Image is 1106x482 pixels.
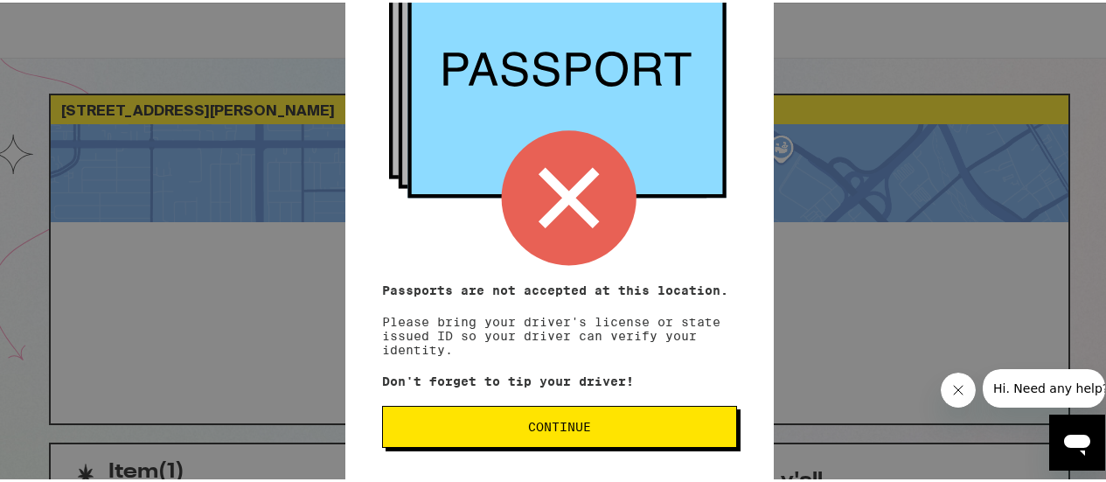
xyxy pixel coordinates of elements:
[1049,412,1105,468] iframe: Button to launch messaging window
[382,403,737,445] button: Continue
[983,367,1105,405] iframe: Message from company
[382,372,737,386] p: Don't forget to tip your driver!
[941,370,976,405] iframe: Close message
[528,418,591,430] span: Continue
[382,281,737,295] p: Passports are not accepted at this location.
[10,12,126,26] span: Hi. Need any help?
[382,281,737,354] p: Please bring your driver's license or state issued ID so your driver can verify your identity.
